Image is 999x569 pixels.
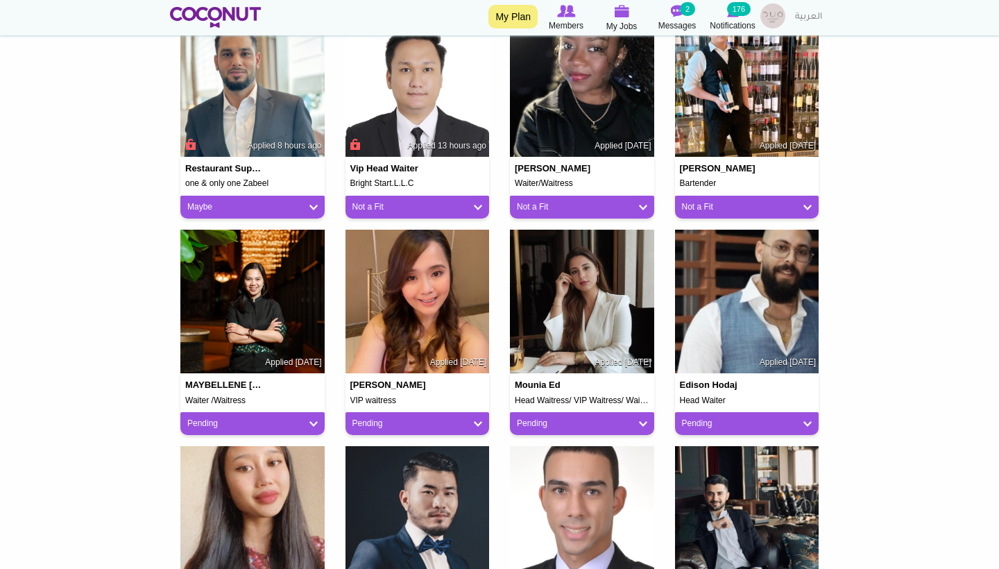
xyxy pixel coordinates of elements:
[594,3,649,33] a: My Jobs My Jobs
[352,201,483,213] a: Not a Fit
[515,380,595,390] h4: Mounia Ed
[350,396,485,405] h5: VIP waitress
[614,5,629,17] img: My Jobs
[680,396,814,405] h5: Head Waiter
[682,418,812,430] a: Pending
[710,19,755,33] span: Notifications
[185,380,266,390] h4: MAYBELLENE [EMAIL_ADDRESS][DOMAIN_NAME]
[350,164,431,173] h4: Vip Head Waiter
[682,201,812,213] a: Not a Fit
[538,3,594,33] a: Browse Members Members
[680,380,760,390] h4: Edison Hodaj
[187,418,318,430] a: Pending
[185,396,320,405] h5: Waiter /Waitress
[185,179,320,188] h5: one & only one Zabeel
[515,179,649,188] h5: Waiter/Waitress
[350,380,431,390] h4: [PERSON_NAME]
[180,230,325,374] img: MAYBELLENE maybellenebulaklak@outlook.com's picture
[345,13,490,158] img: Win Kyaw Thant's picture
[515,396,649,405] h5: Head Waitress/ VIP Waitress/ Waitress
[348,137,361,151] span: Connect to Unlock the Profile
[187,201,318,213] a: Maybe
[488,5,538,28] a: My Plan
[705,3,760,33] a: Notifications Notifications 176
[515,164,595,173] h4: [PERSON_NAME]
[680,2,695,16] small: 2
[517,201,647,213] a: Not a Fit
[606,19,638,33] span: My Jobs
[557,5,575,17] img: Browse Members
[345,230,490,374] img: Rosabel Rosales's picture
[788,3,829,31] a: العربية
[180,13,325,158] img: Adnan Ahmad's picture
[670,5,684,17] img: Messages
[517,418,647,430] a: Pending
[510,230,654,374] img: Mounia Ed's picture
[649,3,705,33] a: Messages Messages 2
[727,5,739,17] img: Notifications
[185,164,266,173] h4: Restaurant supervisor ([GEOGRAPHIC_DATA])
[510,13,654,158] img: Perpetua Tafirenyika's picture
[658,19,697,33] span: Messages
[675,13,819,158] img: Gabriel Garcia's picture
[675,230,819,374] img: Edison Hodaj's picture
[170,7,261,28] img: Home
[183,137,196,151] span: Connect to Unlock the Profile
[727,2,751,16] small: 176
[352,418,483,430] a: Pending
[680,164,760,173] h4: [PERSON_NAME]
[549,19,583,33] span: Members
[680,179,814,188] h5: Bartender
[350,179,485,188] h5: Bright Start.L.L.C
